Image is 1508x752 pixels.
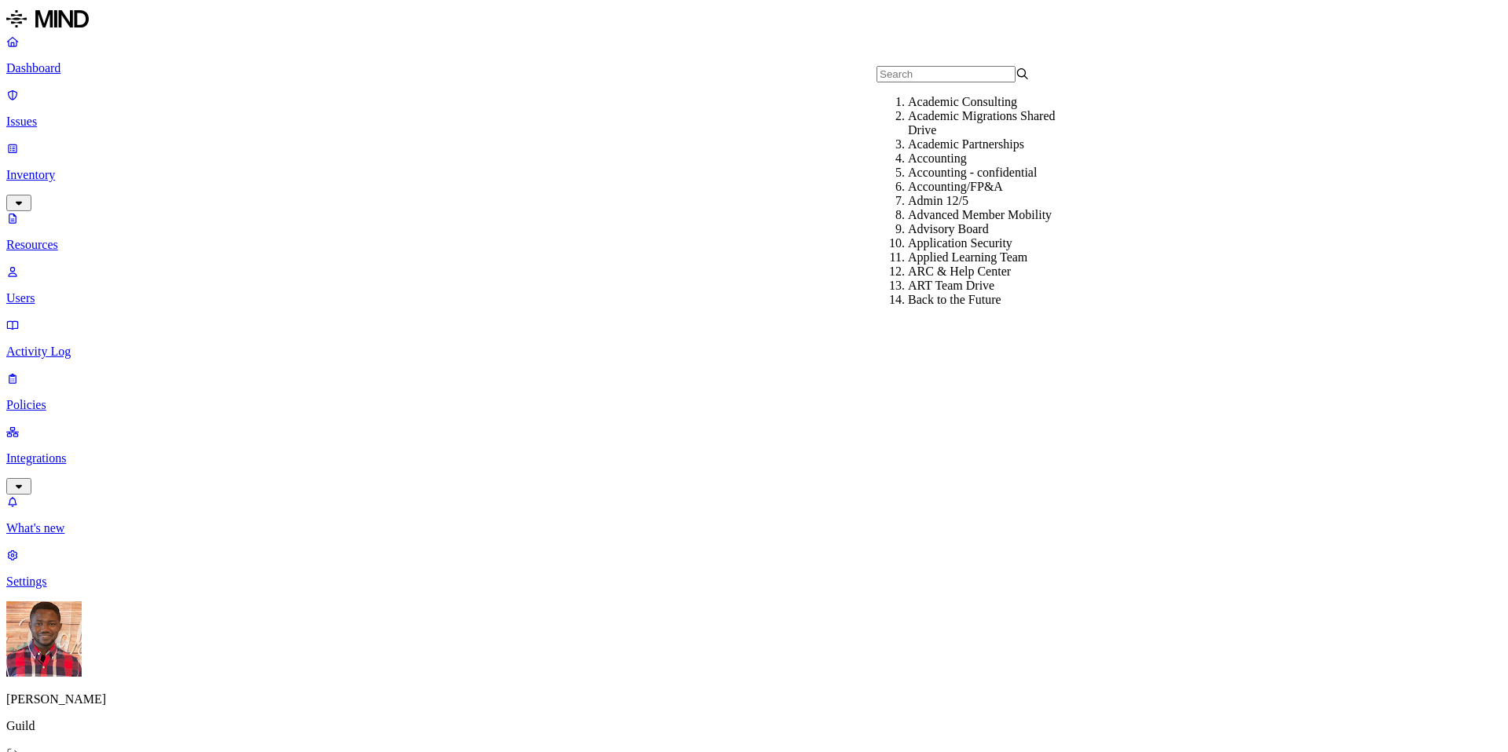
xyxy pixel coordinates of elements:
img: MIND [6,6,89,31]
a: Resources [6,211,1502,252]
p: Dashboard [6,61,1502,75]
input: Search [877,66,1016,82]
div: Back to the Future [908,293,1061,307]
p: Resources [6,238,1502,252]
p: Guild [6,719,1502,733]
div: ART Team Drive [908,279,1061,293]
a: Users [6,265,1502,305]
p: Activity Log [6,345,1502,359]
div: ARC & Help Center [908,265,1061,279]
div: Academic Partnerships [908,137,1061,151]
div: Academic Consulting [908,95,1061,109]
p: What's new [6,521,1502,535]
p: Policies [6,398,1502,412]
div: Academic Migrations Shared Drive [908,109,1061,137]
a: MIND [6,6,1502,35]
p: Inventory [6,168,1502,182]
a: Settings [6,548,1502,589]
img: Charles Sawadogo [6,601,82,677]
p: Settings [6,575,1502,589]
p: Issues [6,115,1502,129]
a: Activity Log [6,318,1502,359]
a: Policies [6,371,1502,412]
div: Applied Learning Team [908,250,1061,265]
a: Inventory [6,141,1502,209]
div: Advisory Board [908,222,1061,236]
p: Users [6,291,1502,305]
a: What's new [6,495,1502,535]
p: Integrations [6,451,1502,465]
a: Integrations [6,425,1502,492]
a: Dashboard [6,35,1502,75]
div: Accounting [908,151,1061,166]
div: Accounting/FP&A [908,180,1061,194]
div: Application Security [908,236,1061,250]
div: Admin 12/5 [908,194,1061,208]
a: Issues [6,88,1502,129]
div: Advanced Member Mobility [908,208,1061,222]
div: Accounting - confidential [908,166,1061,180]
